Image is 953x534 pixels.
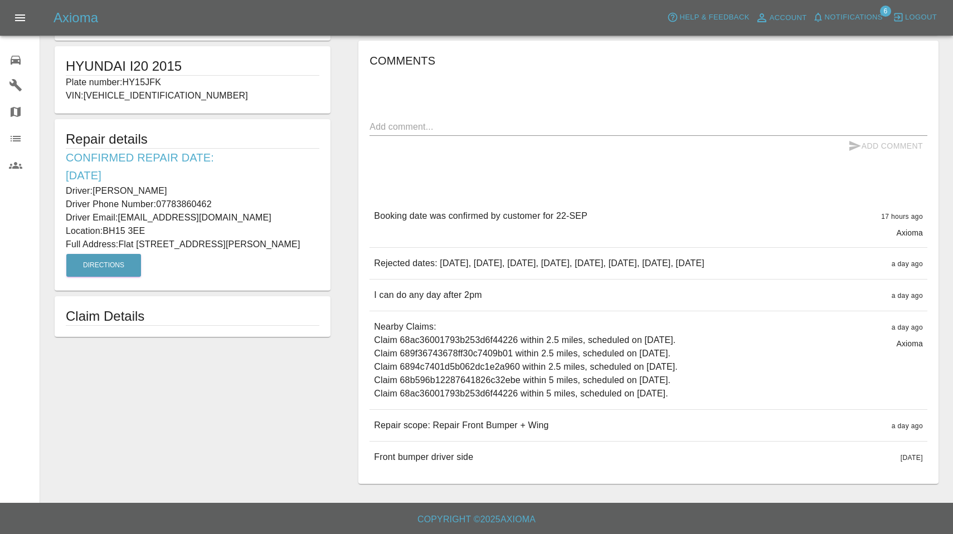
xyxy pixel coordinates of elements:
[752,9,810,27] a: Account
[880,6,891,17] span: 6
[66,211,319,224] p: Driver Email: [EMAIL_ADDRESS][DOMAIN_NAME]
[66,224,319,238] p: Location: BH15 3EE
[66,89,319,102] p: VIN: [VEHICLE_IDENTIFICATION_NUMBER]
[892,292,923,300] span: a day ago
[892,324,923,331] span: a day ago
[881,213,923,221] span: 17 hours ago
[374,288,482,302] p: I can do any day after 2pm
[825,11,883,24] span: Notifications
[7,4,33,31] button: Open drawer
[896,227,923,238] p: Axioma
[679,11,749,24] span: Help & Feedback
[770,12,807,25] span: Account
[54,9,98,27] h5: Axioma
[892,422,923,430] span: a day ago
[66,238,319,251] p: Full Address: Flat [STREET_ADDRESS][PERSON_NAME]
[810,9,886,26] button: Notifications
[890,9,940,26] button: Logout
[374,419,548,432] p: Repair scope: Repair Front Bumper + Wing
[374,257,704,270] p: Rejected dates: [DATE], [DATE], [DATE], [DATE], [DATE], [DATE], [DATE], [DATE]
[892,260,923,268] span: a day ago
[901,454,923,462] span: [DATE]
[374,209,587,223] p: Booking date was confirmed by customer for 22-SEP
[66,76,319,89] p: Plate number: HY15JFK
[66,307,319,325] h1: Claim Details
[66,198,319,211] p: Driver Phone Number: 07783860462
[664,9,752,26] button: Help & Feedback
[374,320,678,400] p: Nearby Claims: Claim 68ac36001793b253d6f44226 within 2.5 miles, scheduled on [DATE]. Claim 689f36...
[66,130,319,148] h5: Repair details
[369,52,927,70] h6: Comments
[896,338,923,349] p: Axioma
[905,11,937,24] span: Logout
[66,184,319,198] p: Driver: [PERSON_NAME]
[66,149,319,184] h6: Confirmed Repair Date: [DATE]
[9,512,944,527] h6: Copyright © 2025 Axioma
[66,254,141,277] button: Directions
[66,57,319,75] h1: HYUNDAI I20 2015
[374,450,473,464] p: Front bumper driver side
